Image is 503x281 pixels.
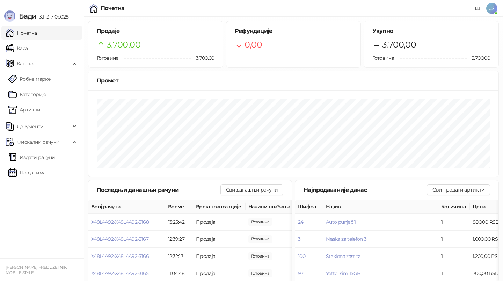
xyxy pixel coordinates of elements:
[467,54,490,62] span: 3.700,00
[17,57,36,71] span: Каталог
[438,214,470,231] td: 1
[97,186,220,194] div: Последњи данашњи рачуни
[17,135,59,149] span: Фискални рачуни
[382,38,416,51] span: 3.700,00
[486,3,497,14] span: JŠ
[438,200,470,214] th: Количина
[107,38,140,51] span: 3.700,00
[91,253,149,259] button: X48L4A92-X48L4A92-3166
[248,218,272,226] span: 700,00
[8,72,51,86] a: Робне марке
[298,270,304,276] button: 97
[248,252,272,260] span: 1.000,00
[220,184,283,195] button: Сви данашњи рачуни
[472,3,483,14] a: Документација
[438,231,470,248] td: 1
[326,253,361,259] button: Staklena zastita
[6,26,37,40] a: Почетна
[372,55,394,61] span: Готовина
[193,248,246,265] td: Продаја
[193,214,246,231] td: Продаја
[91,270,148,276] button: X48L4A92-X48L4A92-3165
[298,253,305,259] button: 100
[326,219,356,225] button: Auto punjač 1
[19,12,36,20] span: Бади
[6,265,66,275] small: [PERSON_NAME] PREDUZETNIK MOBILE STYLE
[235,27,352,35] h5: Рефундације
[326,236,366,242] button: Maska za telefon 3
[36,14,68,20] span: 3.11.3-710c028
[91,219,149,225] button: X48L4A92-X48L4A92-3168
[438,248,470,265] td: 1
[8,166,45,180] a: По данима
[246,200,315,214] th: Начини плаћања
[245,38,262,51] span: 0,00
[165,248,193,265] td: 12:32:17
[427,184,490,195] button: Сви продати артикли
[193,200,246,214] th: Врста трансакције
[165,200,193,214] th: Време
[6,41,28,55] a: Каса
[326,270,360,276] button: Yettel sim 15GB
[165,231,193,248] td: 12:39:27
[248,269,272,277] span: 1.200,00
[88,200,165,214] th: Број рачуна
[298,236,300,242] button: 3
[165,214,193,231] td: 13:25:42
[304,186,427,194] div: Најпродаваније данас
[97,27,214,35] h5: Продаје
[101,6,125,11] div: Почетна
[298,219,304,225] button: 24
[97,76,490,85] div: Промет
[4,10,15,22] img: Logo
[8,150,55,164] a: Издати рачуни
[295,200,323,214] th: Шифра
[8,103,41,117] a: ArtikliАртикли
[248,235,272,243] span: 800,00
[191,54,214,62] span: 3.700,00
[8,87,46,101] a: Категорије
[91,236,148,242] button: X48L4A92-X48L4A92-3167
[97,55,118,61] span: Готовина
[372,27,490,35] h5: Укупно
[323,200,438,214] th: Назив
[17,120,43,134] span: Документи
[193,231,246,248] td: Продаја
